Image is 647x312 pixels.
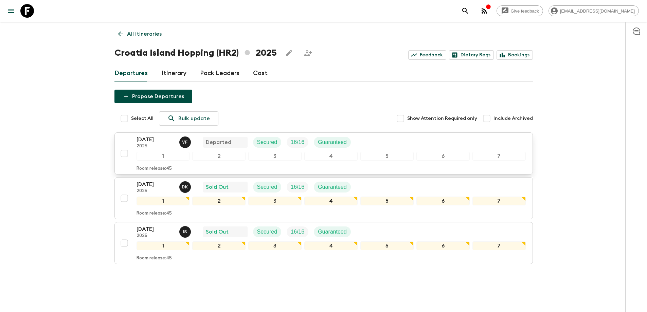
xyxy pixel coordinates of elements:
p: Secured [257,228,277,236]
div: 3 [248,197,302,205]
a: Dietary Reqs [449,50,494,60]
p: 2025 [137,233,174,239]
p: Secured [257,138,277,146]
span: Dario Kota [179,183,192,189]
div: 7 [472,197,526,205]
p: 16 / 16 [291,228,304,236]
div: 2 [192,152,246,161]
p: Sold Out [206,183,229,191]
button: [DATE]2025Vedran ForkoDepartedSecuredTrip FillGuaranteed1234567Room release:45 [114,132,533,175]
span: Include Archived [493,115,533,122]
button: menu [4,4,18,18]
div: 4 [304,241,358,250]
a: Cost [253,65,268,81]
p: Bulk update [178,114,210,123]
a: Bulk update [159,111,218,126]
button: Propose Departures [114,90,192,103]
button: [DATE]2025Ivan StojanovićSold OutSecuredTrip FillGuaranteed1234567Room release:45 [114,222,533,264]
button: DK [179,181,192,193]
p: 16 / 16 [291,183,304,191]
div: 4 [304,197,358,205]
p: Room release: 45 [137,256,172,261]
a: All itineraries [114,27,165,41]
div: Secured [253,182,282,192]
div: 2 [192,197,246,205]
div: Secured [253,226,282,237]
h1: Croatia Island Hopping (HR2) 2025 [114,46,277,60]
div: 5 [360,241,414,250]
span: Give feedback [507,8,543,14]
div: Trip Fill [287,182,308,192]
p: Room release: 45 [137,166,172,171]
div: 3 [248,152,302,161]
a: Itinerary [161,65,186,81]
span: Select All [131,115,154,122]
div: 5 [360,152,414,161]
p: [DATE] [137,180,174,188]
div: 6 [416,152,470,161]
div: 1 [137,197,190,205]
p: Guaranteed [318,138,347,146]
div: 4 [304,152,358,161]
div: 3 [248,241,302,250]
div: 2 [192,241,246,250]
div: Trip Fill [287,137,308,148]
div: Secured [253,137,282,148]
button: search adventures [459,4,472,18]
a: Give feedback [497,5,543,16]
a: Pack Leaders [200,65,239,81]
p: 16 / 16 [291,138,304,146]
p: 2025 [137,188,174,194]
p: Guaranteed [318,183,347,191]
div: 7 [472,152,526,161]
p: 2025 [137,144,174,149]
div: 1 [137,241,190,250]
div: 5 [360,197,414,205]
p: I S [183,229,187,235]
p: D K [182,184,188,190]
p: Departed [206,138,231,146]
a: Feedback [408,50,446,60]
span: Ivan Stojanović [179,228,192,234]
button: IS [179,226,192,238]
span: Share this itinerary [301,46,315,60]
p: Guaranteed [318,228,347,236]
div: [EMAIL_ADDRESS][DOMAIN_NAME] [549,5,639,16]
a: Departures [114,65,148,81]
span: Vedran Forko [179,139,192,144]
div: Trip Fill [287,226,308,237]
a: Bookings [497,50,533,60]
p: Sold Out [206,228,229,236]
p: All itineraries [127,30,162,38]
p: [DATE] [137,135,174,144]
button: [DATE]2025Dario KotaSold OutSecuredTrip FillGuaranteed1234567Room release:45 [114,177,533,219]
p: [DATE] [137,225,174,233]
div: 6 [416,241,470,250]
div: 7 [472,241,526,250]
span: Show Attention Required only [407,115,477,122]
button: Edit this itinerary [282,46,296,60]
span: [EMAIL_ADDRESS][DOMAIN_NAME] [556,8,639,14]
div: 6 [416,197,470,205]
p: Secured [257,183,277,191]
div: 1 [137,152,190,161]
p: Room release: 45 [137,211,172,216]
